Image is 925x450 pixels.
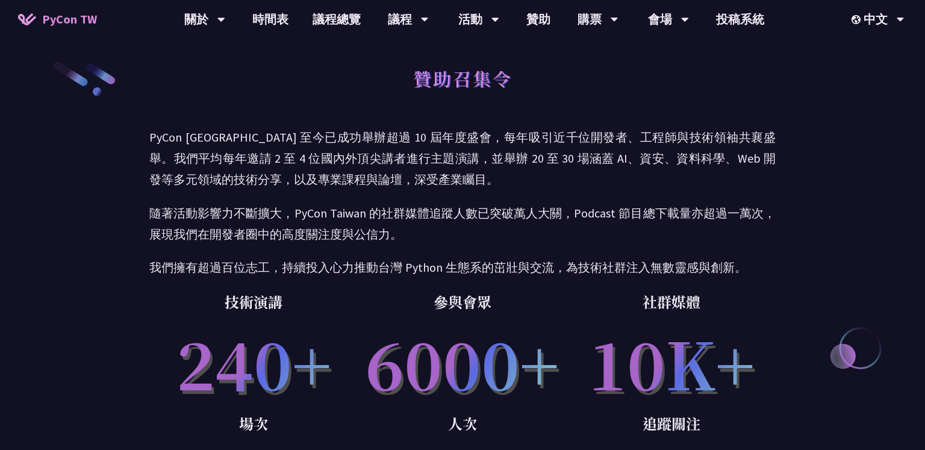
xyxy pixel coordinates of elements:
[567,314,776,411] p: 10K+
[358,290,567,314] p: 參與會眾
[358,411,567,436] p: 人次
[149,127,776,190] p: PyCon [GEOGRAPHIC_DATA] 至今已成功舉辦超過 10 屆年度盛會，每年吸引近千位開發者、工程師與技術領袖共襄盛舉。我們平均每年邀請 2 至 4 位國內外頂尖講者進行主題演講，...
[42,10,97,28] span: PyCon TW
[149,257,776,278] p: 我們擁有超過百位志工，持續投入心力推動台灣 Python 生態系的茁壯與交流，為技術社群注入無數靈感與創新。
[149,290,358,314] p: 技術演講
[413,60,512,96] h1: 贊助召集令
[149,411,358,436] p: 場次
[567,290,776,314] p: 社群媒體
[567,411,776,436] p: 追蹤關注
[149,202,776,245] p: 隨著活動影響力不斷擴大，PyCon Taiwan 的社群媒體追蹤人數已突破萬人大關，Podcast 節目總下載量亦超過一萬次，展現我們在開發者圈中的高度關注度與公信力。
[18,13,36,25] img: Home icon of PyCon TW 2025
[358,314,567,411] p: 6000+
[149,314,358,411] p: 240+
[852,15,864,24] img: Locale Icon
[6,4,109,34] a: PyCon TW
